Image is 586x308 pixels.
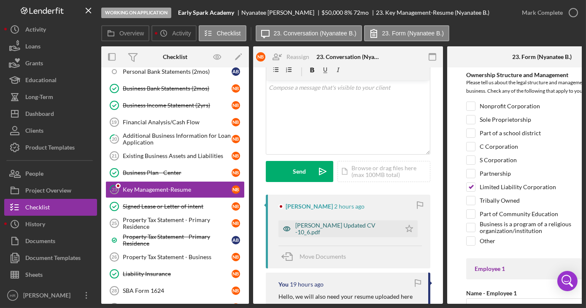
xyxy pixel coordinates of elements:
[112,136,117,142] tspan: 20
[278,281,289,288] div: You
[232,169,240,177] div: N B
[25,165,43,184] div: People
[25,105,54,124] div: Dashboard
[256,52,265,62] div: N B
[466,289,517,297] label: Name - Employee 1
[151,25,196,41] button: Activity
[105,215,245,232] a: 25Property Tax Statement - Primary ResidenceNB
[382,30,444,37] label: 23. Form (Nyanatee B.)
[25,55,43,74] div: Grants
[316,54,380,60] div: 23. Conversation (Nyanatee B.)
[232,84,240,93] div: N B
[232,101,240,110] div: N B
[123,271,232,277] div: Liability Insurance
[4,216,97,233] button: History
[123,287,232,294] div: SBA Form 1624
[290,281,324,288] time: 2025-10-06 00:11
[232,185,240,194] div: N B
[286,48,309,65] div: Reassign
[4,165,97,182] button: People
[232,152,240,160] div: N B
[21,287,76,306] div: [PERSON_NAME]
[295,222,397,236] div: [PERSON_NAME] Updated CV -10_6.pdf
[4,233,97,249] button: Documents
[480,237,495,245] label: Other
[217,30,241,37] label: Checklist
[112,153,117,158] tspan: 21
[4,182,97,199] button: Project Overview
[123,153,232,159] div: Existing Business Assets and Liabilities
[480,115,531,124] label: Sole Proprietorship
[123,119,232,126] div: Financial Analysis/Cash Flow
[354,9,369,16] div: 72 mo
[111,120,116,125] tspan: 19
[4,88,97,105] a: Long-Term
[4,38,97,55] button: Loans
[4,72,97,88] a: Educational
[105,63,245,80] a: Personal Bank Statements (2mos)AB
[252,48,318,65] button: NBReassign
[278,246,354,267] button: Move Documents
[480,129,541,137] label: Part of a school district
[232,270,240,278] div: N B
[163,54,187,60] div: Checklist
[4,21,97,38] a: Activity
[241,9,321,16] div: Nyanatee [PERSON_NAME]
[105,232,245,249] a: Property Tax Statement - Primary ResidenceAB
[557,271,578,291] div: Open Intercom Messenger
[344,9,352,16] div: 8 %
[4,139,97,156] button: Product Templates
[105,164,245,181] a: Business Plan - CenterNB
[123,186,232,193] div: Key Management-Resume
[232,67,240,76] div: A B
[522,4,563,21] div: Mark Complete
[4,55,97,72] button: Grants
[4,199,97,216] button: Checklist
[123,203,232,210] div: Signed Lease or Letter of intent
[513,4,582,21] button: Mark Complete
[300,253,346,260] span: Move Documents
[123,254,232,260] div: Property Tax Statement - Business
[480,210,558,218] label: Part of Community Education
[480,183,556,191] label: Limited Liability Corporation
[480,196,520,205] label: Tribally Owned
[25,21,46,40] div: Activity
[105,147,245,164] a: 21Existing Business Assets and LiabilitiesNB
[293,161,306,182] div: Send
[25,182,71,201] div: Project Overview
[105,131,245,147] a: 20Additional Business Information for Loan ApplicationNB
[4,105,97,122] button: Dashboard
[25,122,43,141] div: Clients
[256,25,362,41] button: 23. Conversation (Nyanatee B.)
[4,287,97,304] button: HR[PERSON_NAME]
[123,85,232,92] div: Business Bank Statements (2mos)
[480,169,511,178] label: Partnership
[105,265,245,282] a: Liability InsuranceNB
[232,287,240,295] div: N B
[25,139,75,158] div: Product Templates
[25,216,45,235] div: History
[105,249,245,265] a: 26Property Tax Statement - BusinessNB
[513,54,572,60] div: 23. Form (Nyanatee B.)
[101,8,171,18] div: Working on Application
[172,30,191,37] label: Activity
[10,293,16,298] text: HR
[4,266,97,283] button: Sheets
[278,220,418,237] button: [PERSON_NAME] Updated CV -10_6.pdf
[266,161,333,182] button: Send
[123,68,232,75] div: Personal Bank Statements (2mos)
[4,122,97,139] button: Clients
[105,97,245,114] a: Business Income Statement (2yrs)NB
[480,156,517,164] label: S Corporation
[25,266,43,285] div: Sheets
[123,102,232,109] div: Business Income Statement (2yrs)
[480,102,540,110] label: Nonprofit Corporation
[105,181,245,198] a: 23Key Management-ResumeNB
